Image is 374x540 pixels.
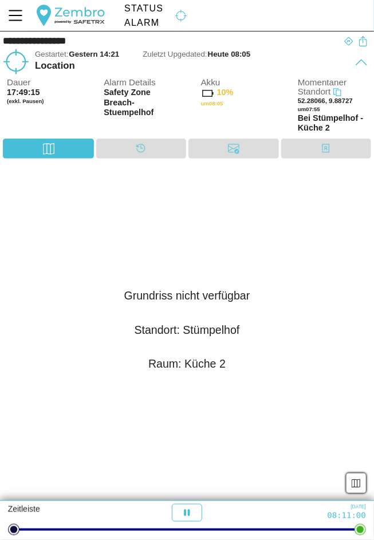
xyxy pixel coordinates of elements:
[69,50,119,58] span: Gestern 14:21
[96,139,187,159] div: Timeline
[346,473,367,494] button: Zur Kartenansicht wechseln
[281,139,372,159] div: Kontakte
[135,324,177,336] span: Standort
[208,50,251,58] span: Heute 08:05
[3,139,94,159] div: Karte
[7,98,80,105] span: (exkl. Pausen)
[143,50,207,58] span: Zuletzt Upgedated:
[3,49,29,75] img: GEOFENCE.svg
[8,504,126,522] div: Zeitleiste
[298,113,371,133] span: Bei Stümpelhof - Küche 2
[35,60,326,72] div: Location
[168,10,194,22] img: GEOFENCE.svg
[188,139,279,159] div: Nachrichten
[135,322,240,338] h3: : Stümpelhof
[104,88,177,117] span: Safety Zone Breach- Stuempelhof
[35,50,68,58] span: Gestartet:
[201,100,223,107] span: um 08:05
[124,18,163,28] div: Alarm
[248,504,366,510] div: [DATE]
[7,78,80,88] span: Dauer
[298,77,347,97] span: Momentaner Standort
[124,3,163,14] div: Status
[124,289,250,302] span: Grundriss nicht verfügbar
[298,106,320,112] span: um 07:55
[104,78,177,88] span: Alarm Details
[148,357,178,370] span: Raum
[201,78,274,88] span: Akku
[7,88,40,97] span: 17:49:15
[298,97,353,104] span: 52.28066, 9.88727
[148,356,226,372] h3: : Küche 2
[248,510,366,521] div: 08:11:00
[217,88,234,97] span: 10%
